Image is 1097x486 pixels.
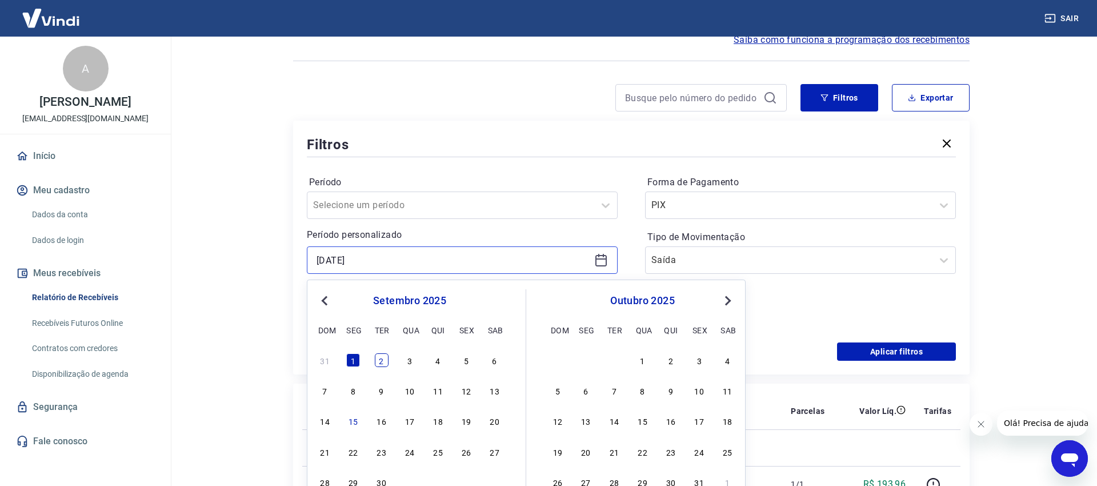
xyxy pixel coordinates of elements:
p: Período personalizado [307,228,618,242]
div: Choose quarta-feira, 8 de outubro de 2025 [636,384,650,397]
div: Choose segunda-feira, 6 de outubro de 2025 [579,384,592,397]
div: Choose quarta-feira, 10 de setembro de 2025 [403,384,417,397]
div: Choose segunda-feira, 20 de outubro de 2025 [579,445,592,459]
div: Choose quarta-feira, 24 de setembro de 2025 [403,445,417,459]
div: Choose terça-feira, 2 de setembro de 2025 [375,353,389,367]
input: Data inicial [317,252,590,269]
input: Busque pelo número do pedido [625,89,759,106]
div: dom [318,323,332,337]
div: Choose sexta-feira, 12 de setembro de 2025 [459,384,473,397]
div: Choose segunda-feira, 29 de setembro de 2025 [579,353,592,367]
a: Dados da conta [27,203,157,226]
div: Choose terça-feira, 21 de outubro de 2025 [607,445,621,459]
div: seg [579,323,592,337]
div: Choose segunda-feira, 8 de setembro de 2025 [346,384,360,397]
div: sab [488,323,502,337]
p: Parcelas [791,405,824,417]
div: Choose terça-feira, 16 de setembro de 2025 [375,414,389,428]
label: Período [309,176,615,189]
iframe: Fechar mensagem [970,413,992,436]
div: outubro 2025 [549,294,736,308]
div: Choose terça-feira, 9 de setembro de 2025 [375,384,389,397]
div: Choose terça-feira, 30 de setembro de 2025 [607,353,621,367]
div: Choose sexta-feira, 17 de outubro de 2025 [692,414,706,428]
a: Contratos com credores [27,337,157,360]
button: Exportar [892,84,970,111]
div: Choose sexta-feira, 5 de setembro de 2025 [459,353,473,367]
div: Choose terça-feira, 14 de outubro de 2025 [607,414,621,428]
p: [PERSON_NAME] [39,96,131,108]
div: qui [664,323,678,337]
div: Choose quinta-feira, 16 de outubro de 2025 [664,414,678,428]
div: Choose domingo, 5 de outubro de 2025 [551,384,564,397]
p: Tarifas [924,405,951,417]
div: Choose quarta-feira, 17 de setembro de 2025 [403,414,417,428]
div: Choose quarta-feira, 15 de outubro de 2025 [636,414,650,428]
div: Choose sábado, 18 de outubro de 2025 [720,414,734,428]
div: Choose segunda-feira, 22 de setembro de 2025 [346,445,360,459]
div: Choose sexta-feira, 26 de setembro de 2025 [459,445,473,459]
div: Choose quinta-feira, 18 de setembro de 2025 [431,414,445,428]
a: Saiba como funciona a programação dos recebimentos [734,33,970,47]
p: [EMAIL_ADDRESS][DOMAIN_NAME] [22,113,149,125]
a: Segurança [14,395,157,420]
div: Choose sábado, 27 de setembro de 2025 [488,445,502,459]
div: Choose sábado, 20 de setembro de 2025 [488,414,502,428]
div: Choose sexta-feira, 24 de outubro de 2025 [692,445,706,459]
div: Choose sexta-feira, 3 de outubro de 2025 [692,353,706,367]
a: Início [14,144,157,169]
div: Choose quinta-feira, 25 de setembro de 2025 [431,445,445,459]
a: Relatório de Recebíveis [27,286,157,309]
a: Dados de login [27,229,157,252]
div: Choose sexta-feira, 19 de setembro de 2025 [459,414,473,428]
button: Filtros [800,84,878,111]
span: Olá! Precisa de ajuda? [7,8,96,17]
button: Meu cadastro [14,178,157,203]
div: Choose quinta-feira, 11 de setembro de 2025 [431,384,445,397]
button: Aplicar filtros [837,342,956,361]
button: Next Month [721,294,735,308]
div: sex [459,323,473,337]
div: ter [607,323,621,337]
iframe: Botão para abrir a janela de mensagens [1051,440,1088,477]
div: Choose quinta-feira, 9 de outubro de 2025 [664,384,678,397]
div: Choose segunda-feira, 1 de setembro de 2025 [346,353,360,367]
a: Fale conosco [14,429,157,454]
div: Choose domingo, 19 de outubro de 2025 [551,445,564,459]
div: Choose terça-feira, 23 de setembro de 2025 [375,445,389,459]
div: Choose quarta-feira, 22 de outubro de 2025 [636,445,650,459]
div: Choose domingo, 28 de setembro de 2025 [551,353,564,367]
div: ter [375,323,389,337]
div: Choose sexta-feira, 10 de outubro de 2025 [692,384,706,397]
img: Vindi [14,1,88,35]
div: Choose segunda-feira, 13 de outubro de 2025 [579,414,592,428]
div: Choose domingo, 12 de outubro de 2025 [551,414,564,428]
div: setembro 2025 [317,294,503,308]
button: Sair [1042,8,1083,29]
div: Choose domingo, 7 de setembro de 2025 [318,384,332,397]
h5: Filtros [307,136,349,154]
div: Choose domingo, 14 de setembro de 2025 [318,414,332,428]
div: Choose segunda-feira, 15 de setembro de 2025 [346,414,360,428]
button: Meus recebíveis [14,261,157,286]
div: A [63,46,109,91]
div: qui [431,323,445,337]
div: seg [346,323,360,337]
div: Choose sábado, 11 de outubro de 2025 [720,384,734,397]
button: Previous Month [318,294,331,308]
div: Choose sábado, 13 de setembro de 2025 [488,384,502,397]
iframe: Mensagem da empresa [997,411,1088,436]
div: Choose quarta-feira, 3 de setembro de 2025 [403,353,417,367]
div: Choose quinta-feira, 23 de outubro de 2025 [664,445,678,459]
label: Forma de Pagamento [647,176,954,189]
div: Choose sábado, 25 de outubro de 2025 [720,445,734,459]
div: Choose sábado, 4 de outubro de 2025 [720,353,734,367]
div: Choose domingo, 31 de agosto de 2025 [318,353,332,367]
div: sex [692,323,706,337]
div: sab [720,323,734,337]
a: Recebíveis Futuros Online [27,312,157,335]
div: Choose quarta-feira, 1 de outubro de 2025 [636,353,650,367]
div: Choose quinta-feira, 2 de outubro de 2025 [664,353,678,367]
div: Choose sábado, 6 de setembro de 2025 [488,353,502,367]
